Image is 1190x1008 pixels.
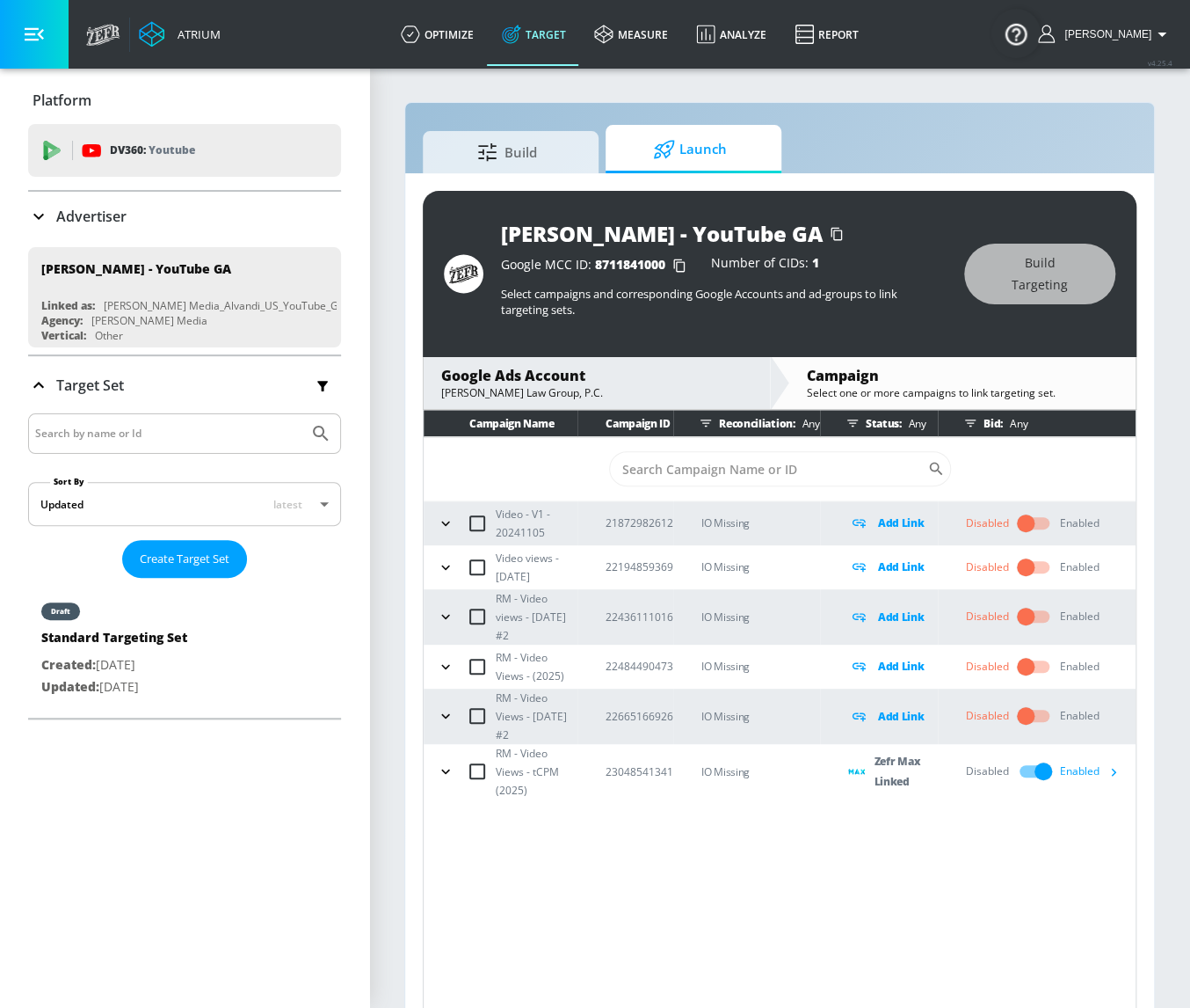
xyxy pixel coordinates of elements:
p: IO Missing [701,762,820,782]
div: Disabled [966,559,1009,575]
div: Disabled [966,659,1009,675]
span: v 4.25.4 [1148,58,1172,68]
p: Any [1003,414,1027,433]
div: Google Ads Account [441,366,752,385]
div: Disabled [966,708,1009,724]
p: [DATE] [41,654,187,676]
div: Other [95,328,123,343]
div: draft [51,607,70,616]
div: [PERSON_NAME] Media [91,313,207,328]
p: IO Missing [701,607,820,627]
div: Add Link [848,513,938,533]
div: Number of CIDs: [711,257,819,274]
div: Enabled [1060,758,1127,785]
div: Enabled [1060,708,1099,724]
p: IO Missing [701,656,820,676]
div: draftStandard Targeting SetCreated:[DATE]Updated:[DATE] [28,585,341,711]
span: Updated: [41,678,99,695]
div: Enabled [1060,515,1099,531]
p: [DATE] [41,676,187,698]
p: Add Link [878,656,925,676]
p: IO Missing [701,706,820,727]
div: [PERSON_NAME] - YouTube GALinked as:[PERSON_NAME] Media_Alvandi_US_YouTube_GoogleAdsAgency:[PERSO... [28,247,341,347]
span: latest [273,497,302,512]
p: RM - Video Views - [DATE] #2 [496,689,577,744]
div: Vertical: [41,328,86,343]
button: Open Resource Center [991,9,1041,58]
th: Campaign ID [577,410,673,437]
p: Add Link [878,706,925,727]
div: Advertiser [28,192,341,241]
div: Disabled [966,609,1009,625]
div: Standard Targeting Set [41,629,187,654]
p: DV360: [110,141,195,160]
p: Add Link [878,607,925,627]
div: Updated [40,497,83,512]
p: Target Set [56,376,124,395]
span: Launch [623,128,757,171]
p: 22194859369 [606,558,673,576]
span: Build [440,131,574,173]
div: Reconciliation: [693,410,820,436]
p: Platform [33,91,91,110]
span: login as: justin.nim@zefr.com [1057,28,1151,40]
a: optimize [387,3,488,66]
span: 1 [812,254,819,271]
p: Video views - [DATE] [496,549,577,586]
span: Create Target Set [140,549,229,569]
p: RM - Video views - [DATE] #2 [496,589,577,645]
p: 23048541341 [606,763,673,781]
div: Google Ads Account[PERSON_NAME] Law Group, P.C. [424,357,770,409]
label: Sort By [50,476,88,487]
div: Target Set [28,413,341,718]
p: Advertiser [56,207,127,226]
p: Any [901,414,925,433]
div: Status: [839,410,938,436]
div: Platform [28,76,341,125]
div: [PERSON_NAME] Media_Alvandi_US_YouTube_GoogleAds [104,298,384,313]
nav: list of Target Set [28,578,341,718]
p: 21872982612 [606,514,673,532]
div: Enabled [1060,559,1099,575]
div: Campaign [807,366,1118,385]
span: Created: [41,656,96,673]
a: Analyze [682,3,780,66]
div: Target Set [28,356,341,414]
p: IO Missing [701,557,820,577]
div: [PERSON_NAME] - YouTube GA [501,219,823,248]
a: Atrium [139,21,221,47]
div: Add Link [848,656,938,676]
div: Add Link [848,607,938,627]
a: measure [580,3,682,66]
p: Zefr Max Linked [874,751,938,792]
div: Agency: [41,313,83,328]
input: Search Campaign Name or ID [609,451,927,486]
div: Enabled [1060,609,1099,625]
th: Campaign Name [424,410,577,437]
p: 22436111016 [606,608,673,626]
div: Disabled [966,515,1009,531]
p: Any [795,414,819,433]
p: RM - Video Views - tCPM (2025) [496,744,577,800]
p: Youtube [149,141,195,159]
div: DV360: Youtube [28,124,341,177]
p: RM - Video Views - (2025) [496,648,577,685]
div: [PERSON_NAME] Law Group, P.C. [441,385,752,400]
button: [PERSON_NAME] [1038,24,1172,45]
div: [PERSON_NAME] - YouTube GA [41,260,231,277]
button: Create Target Set [122,540,247,578]
span: 8711841000 [595,256,665,273]
p: Select campaigns and corresponding Google Accounts and ad-groups to link targeting sets. [501,286,947,318]
div: Add Link [848,557,938,577]
p: Add Link [878,513,925,533]
div: Atrium [171,26,221,42]
a: Report [780,3,873,66]
div: Select one or more campaigns to link targeting set. [807,385,1118,400]
div: Enabled [1060,659,1099,675]
div: Search CID Name or Number [609,451,951,486]
div: Add Link [848,706,938,727]
a: Target [488,3,580,66]
p: IO Missing [701,513,820,533]
p: 22484490473 [606,657,673,676]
